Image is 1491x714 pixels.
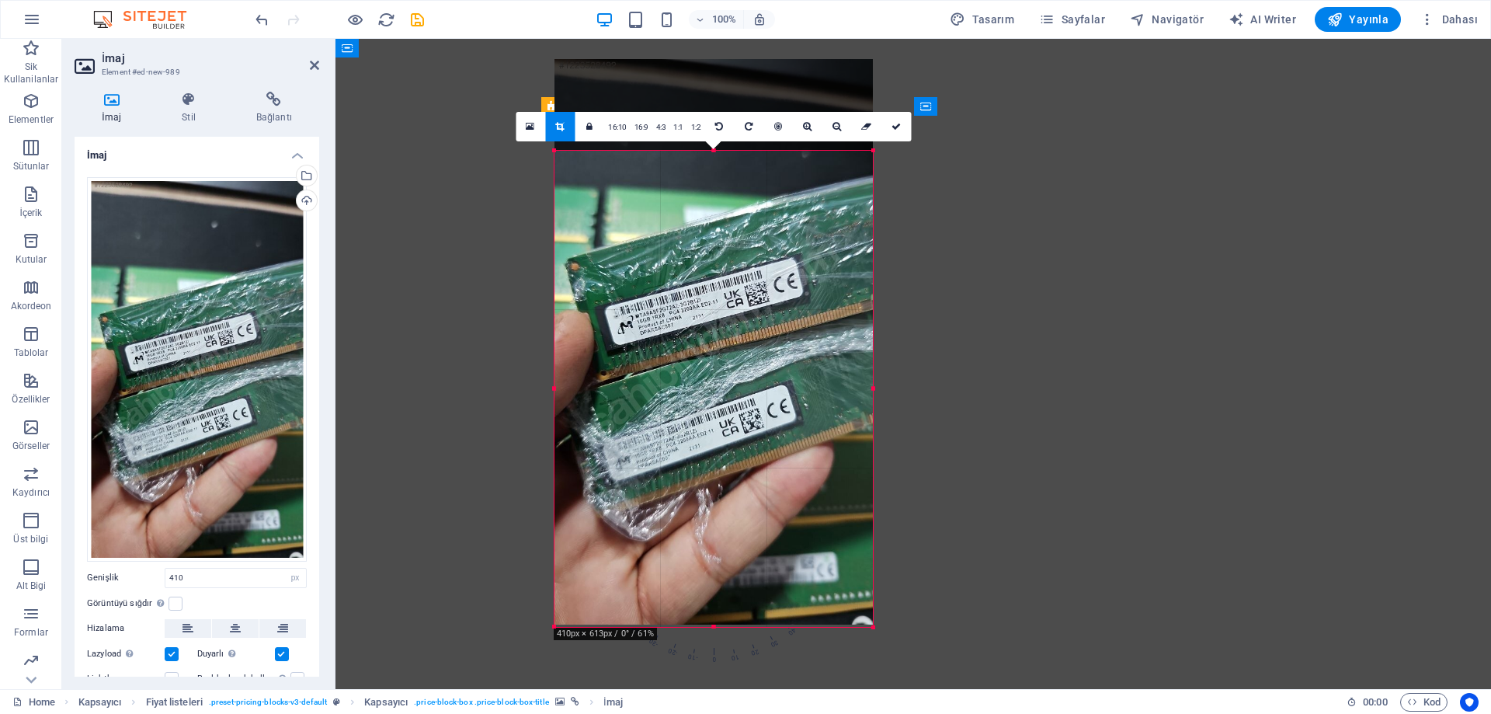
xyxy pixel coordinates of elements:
p: Akordeon [11,300,52,312]
button: reload [377,10,395,29]
label: Lightbox [87,670,165,688]
h6: Oturum süresi [1347,693,1388,712]
span: Yayınla [1327,12,1388,27]
h4: İmaj [75,92,155,124]
label: Başlık olarak kullan [197,670,291,688]
div: Tasarım (Ctrl+Alt+Y) [944,7,1020,32]
h3: Element #ed-new-989 [102,65,288,79]
button: Navigatör [1124,7,1210,32]
p: Görseller [12,440,50,452]
span: 00 00 [1363,693,1387,712]
i: Geri al: Görüntüyü değiştir (Ctrl+Z) [253,11,271,29]
p: İçerik [19,207,42,219]
div: x16_12235284925t6-96WpyzBJXqwovUrQw95LwQ.jpg [87,177,307,562]
span: AI Writer [1229,12,1296,27]
h4: Bağlantı [229,92,319,124]
p: Formlar [14,626,48,639]
h4: Stil [155,92,229,124]
i: Bu element bağlantılı [571,698,579,706]
span: Navigatör [1130,12,1204,27]
p: Elementler [9,113,54,126]
i: Bu element, özelleştirilebilir bir ön ayar [333,698,340,706]
a: Yakınlaştır [793,112,822,141]
a: Orta [763,112,793,141]
p: Tablolar [14,347,49,359]
p: Üst bilgi [13,533,48,545]
h6: 100% [712,10,737,29]
span: Seçmek için tıkla. Düzenlemek için çift tıkla [603,693,623,712]
button: undo [252,10,271,29]
p: Özellikler [12,393,50,406]
img: Editor Logo [89,10,206,29]
label: Genişlik [87,573,165,582]
label: Duyarlı [197,645,275,663]
a: Dosya yöneticisinden, stok fotoğraflardan dosyalar seçin veya dosya(lar) yükleyin [516,112,545,141]
i: Bu element, arka plan içeriyor [555,698,565,706]
span: . price-block-box .price-block-box-title [414,693,549,712]
span: Seçmek için tıkla. Düzenlemek için çift tıkla [146,693,203,712]
a: En boy oranını koru [575,112,604,141]
button: AI Writer [1222,7,1302,32]
button: Yayınla [1315,7,1401,32]
button: 100% [689,10,744,29]
a: 16:10 [604,113,631,142]
a: 1:2 [687,113,705,142]
span: Kod [1407,693,1441,712]
a: 90° sağa döndür [734,112,763,141]
span: : [1374,696,1376,708]
button: Kod [1400,693,1448,712]
a: 16:9 [631,113,652,142]
label: Görüntüyü sığdır [87,594,169,613]
label: Hizalama [87,619,165,638]
button: Usercentrics [1460,693,1479,712]
span: Dahası [1420,12,1478,27]
a: Onayla [881,112,911,141]
button: Dahası [1413,7,1484,32]
a: Kırpma modu [545,112,575,141]
i: Yeniden boyutlandırmada yakınlaştırma düzeyini seçilen cihaza uyacak şekilde otomatik olarak ayarla. [752,12,766,26]
a: 90° sola döndür [704,112,734,141]
a: Seçimi iptal etmek için tıkla. Sayfaları açmak için çift tıkla [12,693,55,712]
a: 4:3 [652,113,670,142]
p: Alt Bigi [16,580,47,592]
a: Temizle [852,112,881,141]
button: Tasarım [944,7,1020,32]
a: Uzaklaştır [822,112,852,141]
button: Ön izleme modundan çıkıp düzenlemeye devam etmek için buraya tıklayın [346,10,364,29]
div: 410px × 613px / 0° / 61% [554,628,657,640]
button: save [408,10,426,29]
h4: İmaj [75,137,319,165]
span: Seçmek için tıkla. Düzenlemek için çift tıkla [78,693,122,712]
button: Sayfalar [1033,7,1111,32]
span: Tasarım [950,12,1014,27]
a: 1:1 [669,113,687,142]
i: Kaydet (Ctrl+S) [408,11,426,29]
span: Sayfalar [1039,12,1105,27]
label: Lazyload [87,645,165,663]
span: . preset-pricing-blocks-v3-default [209,693,327,712]
nav: breadcrumb [78,693,624,712]
p: Kutular [16,253,47,266]
p: Sütunlar [13,160,50,172]
h2: İmaj [102,51,319,65]
p: Kaydırıcı [12,486,50,499]
span: Seçmek için tıkla. Düzenlemek için çift tıkla [364,693,408,712]
i: Sayfayı yeniden yükleyin [377,11,395,29]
